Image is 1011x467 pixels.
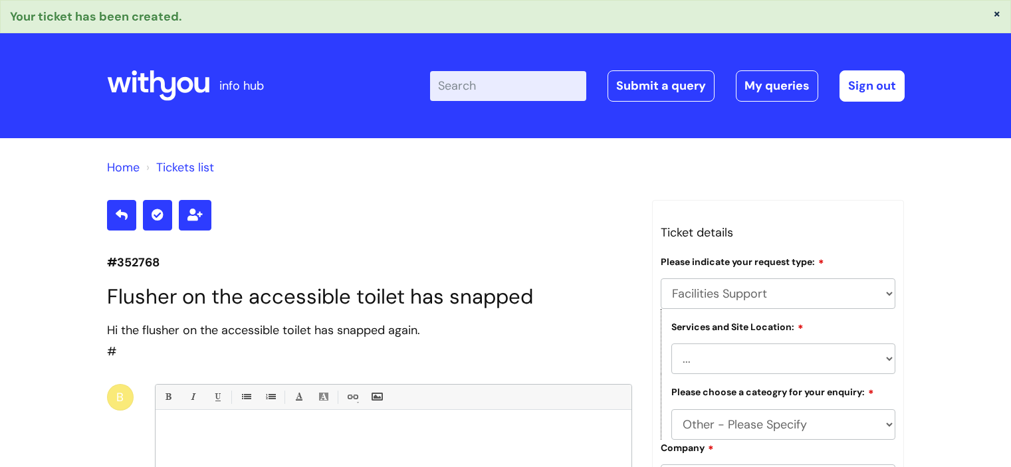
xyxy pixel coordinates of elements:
[736,70,818,101] a: My queries
[262,389,279,405] a: 1. Ordered List (Ctrl-Shift-8)
[107,252,632,273] p: #352768
[430,71,586,100] input: Search
[671,320,804,333] label: Services and Site Location:
[219,75,264,96] p: info hub
[671,385,874,398] label: Please choose a cateogry for your enquiry:
[143,157,214,178] li: Tickets list
[840,70,905,101] a: Sign out
[107,284,632,309] h1: Flusher on the accessible toilet has snapped
[184,389,201,405] a: Italic (Ctrl-I)
[156,159,214,175] a: Tickets list
[107,157,140,178] li: Solution home
[993,7,1001,19] button: ×
[107,320,632,341] div: Hi the flusher on the accessible toilet has snapped again.
[661,222,896,243] h3: Ticket details
[608,70,715,101] a: Submit a query
[661,254,824,268] label: Please indicate your request type:
[315,389,332,405] a: Back Color
[344,389,360,405] a: Link
[107,320,632,363] div: #
[160,389,176,405] a: Bold (Ctrl-B)
[209,389,225,405] a: Underline(Ctrl-U)
[107,384,134,411] div: B
[107,159,140,175] a: Home
[661,440,714,454] label: Company
[368,389,385,405] a: Insert Image...
[237,389,254,405] a: • Unordered List (Ctrl-Shift-7)
[290,389,307,405] a: Font Color
[430,70,905,101] div: | -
